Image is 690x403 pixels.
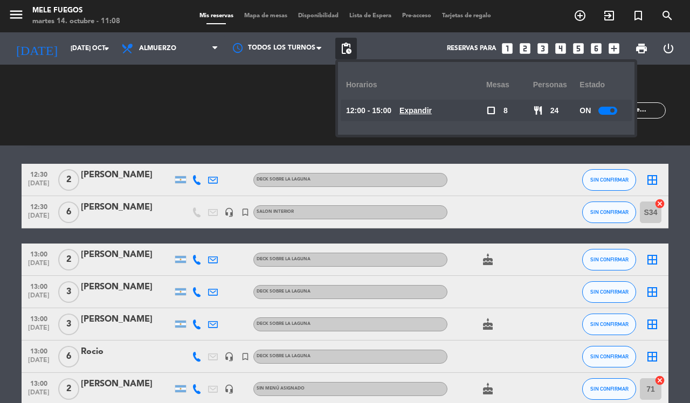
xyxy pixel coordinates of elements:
span: Pre-acceso [397,13,437,19]
i: border_all [646,350,659,363]
span: [DATE] [25,180,52,192]
i: headset_mic [224,207,234,217]
span: check_box_outline_blank [486,106,496,115]
i: border_all [646,253,659,266]
span: 13:00 [25,280,52,292]
span: DECK SOBRE LA LAGUNA [257,257,310,261]
i: looks_4 [554,41,568,55]
div: [PERSON_NAME] [81,312,172,326]
i: cancel [654,375,665,386]
span: 12:00 - 15:00 [346,105,391,117]
button: SIN CONFIRMAR [582,378,636,400]
div: Mesas [486,70,533,100]
span: 2 [58,249,79,270]
span: DECK SOBRE LA LAGUNA [257,354,310,358]
span: 8 [503,105,508,117]
div: Rocio [81,345,172,359]
div: [PERSON_NAME] [81,168,172,182]
u: Expandir [399,106,432,115]
span: [DATE] [25,324,52,337]
span: Disponibilidad [293,13,344,19]
div: martes 14. octubre - 11:08 [32,16,120,27]
button: SIN CONFIRMAR [582,346,636,367]
i: turned_in_not [632,9,645,22]
i: exit_to_app [603,9,616,22]
i: border_all [646,286,659,298]
span: SIN CONFIRMAR [590,177,629,183]
i: headset_mic [224,384,234,394]
div: [PERSON_NAME] [81,248,172,262]
button: SIN CONFIRMAR [582,169,636,191]
span: SIN CONFIRMAR [590,353,629,359]
span: 2 [58,169,79,191]
span: 6 [58,346,79,367]
span: SIN CONFIRMAR [590,289,629,295]
span: SIN CONFIRMAR [590,386,629,392]
span: Mapa de mesas [239,13,293,19]
i: border_all [646,318,659,331]
span: DECK SOBRE LA LAGUNA [257,322,310,326]
span: [DATE] [25,212,52,225]
span: ON [579,105,591,117]
span: 13:00 [25,312,52,324]
button: SIN CONFIRMAR [582,249,636,270]
div: [PERSON_NAME] [81,377,172,391]
i: [DATE] [8,37,65,60]
span: 12:30 [25,168,52,180]
i: border_all [646,173,659,186]
span: 6 [58,202,79,223]
span: pending_actions [340,42,353,55]
span: 13:00 [25,344,52,357]
i: turned_in_not [240,352,250,362]
i: looks_one [500,41,514,55]
span: SIN CONFIRMAR [590,209,629,215]
span: Mis reservas [194,13,239,19]
span: 24 [550,105,559,117]
span: [DATE] [25,260,52,272]
div: personas [533,70,580,100]
i: add_box [607,41,621,55]
button: SIN CONFIRMAR [582,281,636,303]
i: cake [481,318,494,331]
button: SIN CONFIRMAR [582,314,636,335]
div: Mele Fuegos [32,5,120,16]
span: 3 [58,314,79,335]
span: SALON INTERIOR [257,210,294,214]
i: menu [8,6,24,23]
i: cancel [654,198,665,209]
i: headset_mic [224,352,234,362]
span: DECK SOBRE LA LAGUNA [257,289,310,294]
span: print [635,42,648,55]
span: [DATE] [25,292,52,304]
span: 2 [58,378,79,400]
span: [DATE] [25,357,52,369]
span: Reservas para [447,45,496,52]
span: [DATE] [25,389,52,401]
i: looks_two [518,41,532,55]
span: SIN CONFIRMAR [590,321,629,327]
span: SIN CONFIRMAR [590,256,629,262]
div: [PERSON_NAME] [81,280,172,294]
span: 13:00 [25,247,52,260]
span: Lista de Espera [344,13,397,19]
span: restaurant [533,106,543,115]
span: DECK SOBRE LA LAGUNA [257,177,310,182]
div: LOG OUT [655,32,682,65]
i: search [661,9,674,22]
i: power_settings_new [662,42,675,55]
span: Sin menú asignado [257,386,305,391]
span: Tarjetas de regalo [437,13,496,19]
div: Horarios [346,70,486,100]
i: cake [481,253,494,266]
i: turned_in_not [240,207,250,217]
span: 12:30 [25,200,52,212]
div: [PERSON_NAME] [81,200,172,214]
i: arrow_drop_down [100,42,113,55]
div: Estado [579,70,626,100]
i: add_circle_outline [574,9,586,22]
i: looks_6 [589,41,603,55]
button: menu [8,6,24,26]
i: looks_5 [571,41,585,55]
span: Almuerzo [139,45,176,52]
span: 13:00 [25,377,52,389]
